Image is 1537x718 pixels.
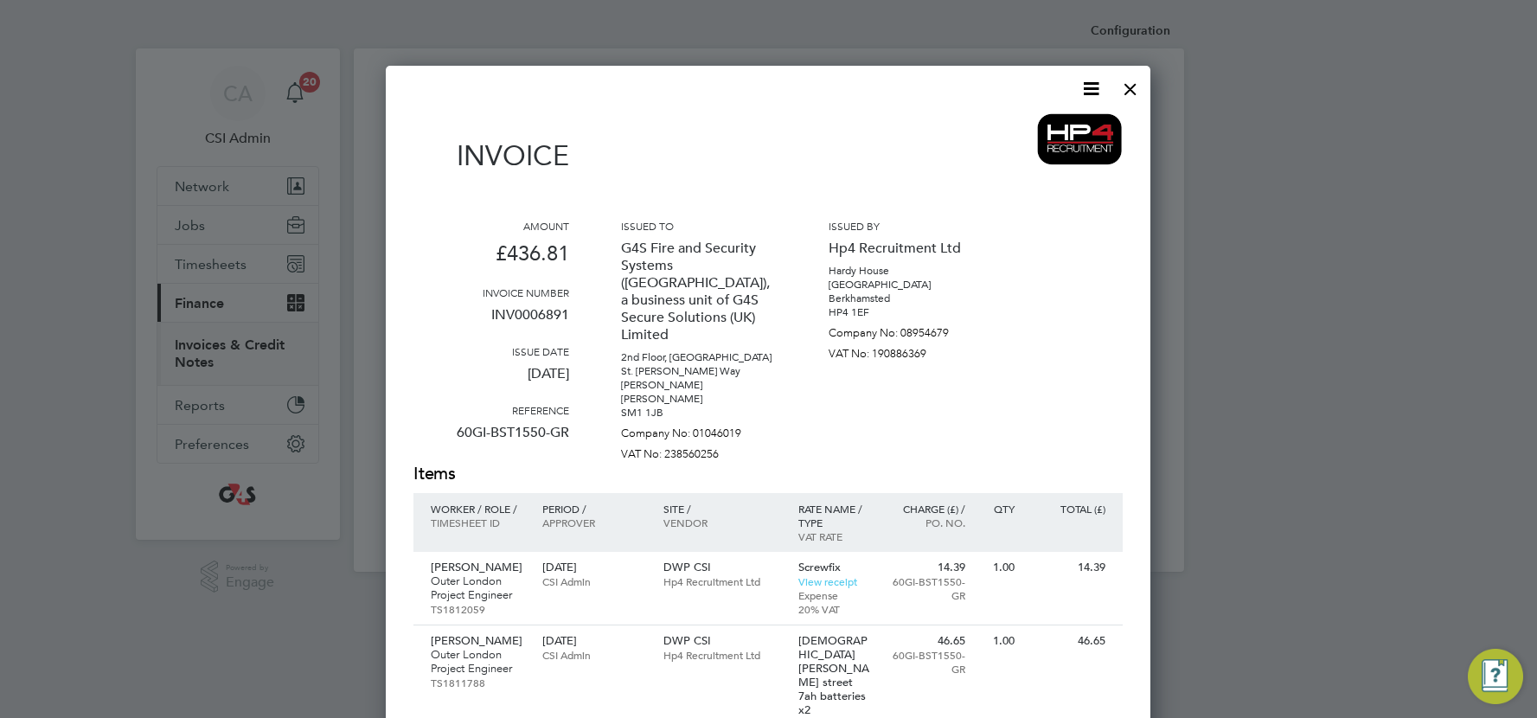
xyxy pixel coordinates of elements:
p: 60GI-BST1550-GR [413,417,569,462]
p: Hp4 Recruitment Ltd [663,574,781,588]
h3: Amount [413,219,569,233]
p: DWP CSI [663,634,781,648]
p: QTY [983,502,1015,516]
p: £436.81 [413,233,569,285]
p: Po. No. [890,516,965,529]
p: Outer London Project Engineer [431,574,525,602]
p: [PERSON_NAME] [431,634,525,648]
p: Company No: 01046019 [621,420,777,440]
h3: Issue date [413,344,569,358]
p: [DEMOGRAPHIC_DATA] [PERSON_NAME] street 7ah batteries x2 [798,634,874,717]
p: Screwfix [798,561,874,574]
p: Site / [663,502,781,516]
p: 20% VAT [798,602,874,616]
p: 46.65 [890,634,965,648]
p: [DATE] [542,561,645,574]
p: VAT No: 238560256 [621,440,777,461]
p: Total (£) [1032,502,1105,516]
p: G4S Fire and Security Systems ([GEOGRAPHIC_DATA]), a business unit of G4S Secure Solutions (UK) L... [621,233,777,350]
p: Berkhamsted [829,292,984,305]
p: 1.00 [983,561,1015,574]
p: CSI Admin [542,574,645,588]
p: Rate name / type [798,502,874,529]
h3: Issued by [829,219,984,233]
h2: Items [413,462,1123,486]
a: View receipt [798,574,857,588]
p: Timesheet ID [431,516,525,529]
p: St. [PERSON_NAME] Way [621,364,777,378]
p: Period / [542,502,645,516]
p: 14.39 [1032,561,1105,574]
p: Expense [798,588,874,602]
p: DWP CSI [663,561,781,574]
p: [DATE] [413,358,569,403]
p: TS1812059 [431,602,525,616]
p: Approver [542,516,645,529]
p: VAT rate [798,529,874,543]
h1: Invoice [413,139,569,172]
p: Hardy House [829,264,984,278]
button: Engage Resource Center [1468,649,1523,704]
p: 60GI-BST1550-GR [890,574,965,602]
p: VAT No: 190886369 [829,340,984,361]
h3: Issued to [621,219,777,233]
p: 14.39 [890,561,965,574]
p: SM1 1JB [621,406,777,420]
p: TS1811788 [431,676,525,689]
p: Hp4 Recruitment Ltd [829,233,984,264]
p: 1.00 [983,634,1015,648]
h3: Invoice number [413,285,569,299]
p: Hp4 Recruitment Ltd [663,648,781,662]
p: 46.65 [1032,634,1105,648]
p: Vendor [663,516,781,529]
p: [DATE] [542,634,645,648]
p: Charge (£) / [890,502,965,516]
p: 60GI-BST1550-GR [890,648,965,676]
p: 2nd Floor, [GEOGRAPHIC_DATA] [621,350,777,364]
p: HP4 1EF [829,305,984,319]
p: Company No: 08954679 [829,319,984,340]
p: Outer London Project Engineer [431,648,525,676]
p: CSI Admin [542,648,645,662]
p: [PERSON_NAME] [431,561,525,574]
p: [PERSON_NAME] [621,378,777,392]
p: [GEOGRAPHIC_DATA] [829,278,984,292]
p: INV0006891 [413,299,569,344]
h3: Reference [413,403,569,417]
p: [PERSON_NAME] [621,392,777,406]
p: Worker / Role / [431,502,525,516]
img: hp4recruitment-logo-remittance.png [1037,113,1123,165]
